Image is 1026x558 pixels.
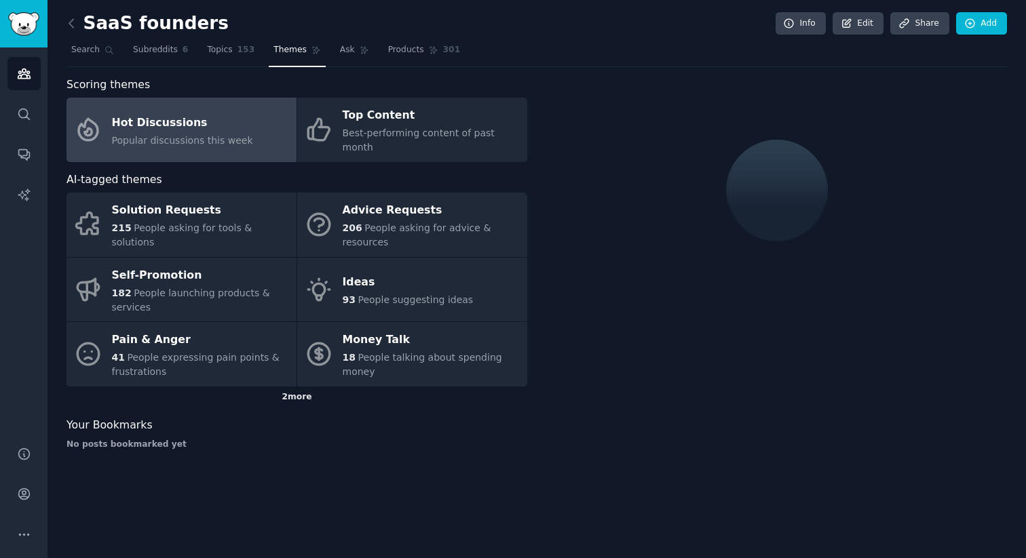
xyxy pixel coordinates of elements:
span: 206 [343,222,362,233]
span: People asking for tools & solutions [112,222,252,247]
div: 2 more [66,386,527,408]
span: People launching products & services [112,287,270,313]
span: Scoring themes [66,77,150,94]
a: Add [956,12,1007,35]
span: 18 [343,352,356,363]
span: 301 [443,44,461,56]
span: People expressing pain points & frustrations [112,352,280,377]
span: People suggesting ideas [358,294,473,305]
span: 153 [237,44,255,56]
div: No posts bookmarked yet [66,439,527,451]
span: People talking about spending money [343,352,502,377]
a: Search [66,39,119,67]
a: Share [890,12,949,35]
span: Best-performing content of past month [343,127,495,153]
a: Advice Requests206People asking for advice & resources [297,193,527,257]
span: Popular discussions this week [112,135,253,146]
span: 41 [112,352,125,363]
a: Top ContentBest-performing content of past month [297,98,527,162]
a: Themes [269,39,326,67]
span: Ask [340,44,355,56]
span: People asking for advice & resources [343,222,491,247]
a: Hot DiscussionsPopular discussions this week [66,98,297,162]
span: Products [388,44,424,56]
a: Subreddits6 [128,39,193,67]
img: GummySearch logo [8,12,39,36]
div: Hot Discussions [112,112,253,134]
div: Self-Promotion [112,264,290,286]
div: Ideas [343,272,474,294]
span: Search [71,44,100,56]
span: Themes [273,44,307,56]
a: Money Talk18People talking about spending money [297,322,527,386]
div: Pain & Anger [112,330,290,351]
span: AI-tagged themes [66,172,162,188]
a: Solution Requests215People asking for tools & solutions [66,193,297,257]
a: Products301 [383,39,465,67]
span: 215 [112,222,132,233]
span: 182 [112,287,132,298]
a: Self-Promotion182People launching products & services [66,258,297,322]
div: Advice Requests [343,200,520,222]
a: Info [776,12,826,35]
div: Solution Requests [112,200,290,222]
a: Edit [833,12,883,35]
span: Subreddits [133,44,178,56]
div: Money Talk [343,330,520,351]
a: Pain & Anger41People expressing pain points & frustrations [66,322,297,386]
a: Ask [335,39,374,67]
span: Your Bookmarks [66,417,153,434]
a: Ideas93People suggesting ideas [297,258,527,322]
a: Topics153 [202,39,259,67]
span: 6 [183,44,189,56]
span: 93 [343,294,356,305]
div: Top Content [343,105,520,127]
span: Topics [207,44,232,56]
h2: SaaS founders [66,13,229,35]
